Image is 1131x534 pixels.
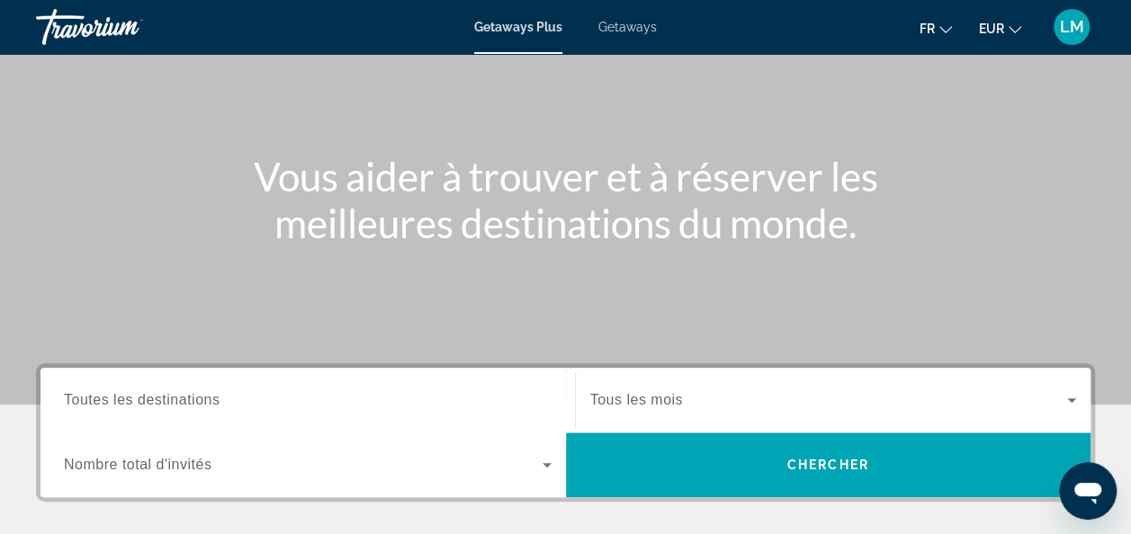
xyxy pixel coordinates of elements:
div: Search widget [40,368,1091,497]
span: EUR [979,22,1004,36]
span: Tous les mois [590,392,683,407]
span: Chercher [787,458,869,472]
a: Getaways Plus [474,20,562,34]
button: User Menu [1048,8,1095,46]
span: Nombre total d'invités [64,457,211,472]
iframe: Bouton de lancement de la fenêtre de messagerie [1059,462,1117,520]
span: LM [1060,18,1084,36]
span: Toutes les destinations [64,392,220,407]
a: Getaways [598,20,657,34]
span: fr [920,22,935,36]
button: Search [566,432,1091,497]
button: Change currency [979,15,1021,41]
button: Change language [920,15,952,41]
a: Travorium [36,4,216,50]
input: Select destination [64,390,552,412]
h1: Vous aider à trouver et à réserver les meilleures destinations du monde. [229,153,903,246]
